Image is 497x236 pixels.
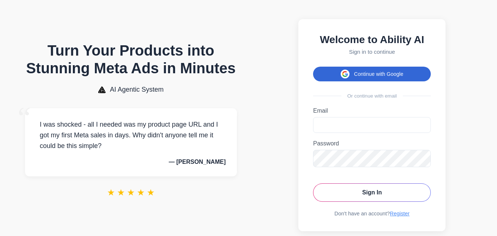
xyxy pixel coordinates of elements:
[110,86,164,94] span: AI Agentic System
[390,211,410,216] a: Register
[137,187,145,198] span: ★
[313,49,431,55] p: Sign in to continue
[313,211,431,216] div: Don't have an account?
[313,183,431,202] button: Sign In
[313,67,431,81] button: Continue with Google
[313,93,431,99] div: Or continue with email
[127,187,135,198] span: ★
[147,187,155,198] span: ★
[107,187,115,198] span: ★
[25,42,237,77] h1: Turn Your Products into Stunning Meta Ads in Minutes
[36,159,226,165] p: — [PERSON_NAME]
[98,87,106,93] img: AI Agentic System Logo
[313,34,431,46] h2: Welcome to Ability AI
[313,108,431,114] label: Email
[313,140,431,147] label: Password
[36,119,226,151] p: I was shocked - all I needed was my product page URL and I got my first Meta sales in days. Why d...
[18,101,31,134] span: “
[117,187,125,198] span: ★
